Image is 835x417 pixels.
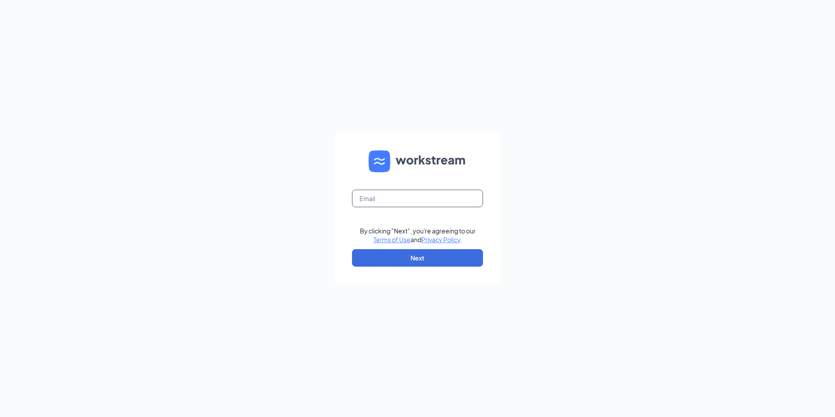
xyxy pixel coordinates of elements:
a: Privacy Policy [421,236,460,243]
button: Next [352,249,483,267]
div: By clicking "Next", you're agreeing to our and . [360,226,476,244]
input: Email [352,190,483,207]
img: WS logo and Workstream text [369,150,466,172]
a: Terms of Use [373,236,411,243]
